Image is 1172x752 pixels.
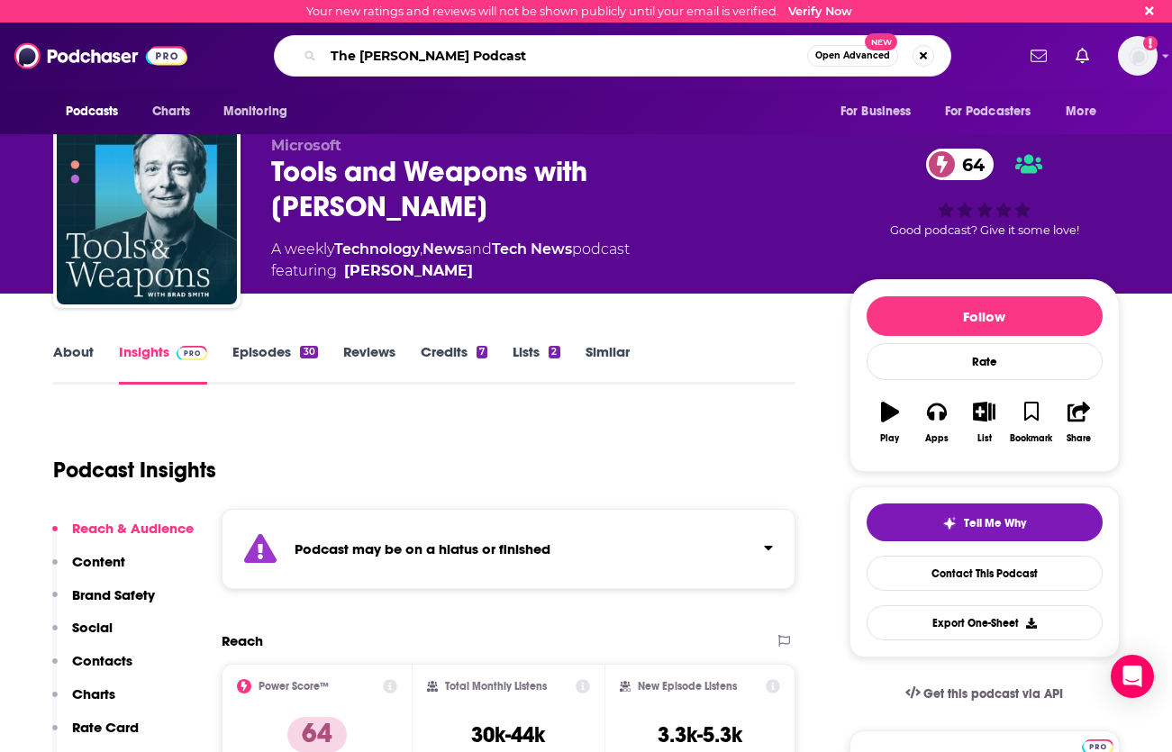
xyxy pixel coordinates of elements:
span: Microsoft [271,137,341,154]
section: Click to expand status details [222,509,796,589]
a: Lists2 [513,343,559,385]
a: Episodes30 [232,343,317,385]
div: Open Intercom Messenger [1111,655,1154,698]
p: Charts [72,685,115,702]
button: Reach & Audience [52,520,194,553]
svg: Email not verified [1143,36,1158,50]
span: 64 [944,149,994,180]
input: Search podcasts, credits, & more... [323,41,807,70]
div: Your new ratings and reviews will not be shown publicly until your email is verified. [306,5,852,18]
button: Brand Safety [52,586,155,620]
h3: 30k-44k [471,721,545,748]
h1: Podcast Insights [53,457,216,484]
div: Apps [925,433,949,444]
span: Good podcast? Give it some love! [890,223,1079,237]
div: A weekly podcast [271,239,630,282]
span: For Business [840,99,912,124]
a: Charts [141,95,202,129]
p: Reach & Audience [72,520,194,537]
p: Brand Safety [72,586,155,603]
a: Similar [586,343,630,385]
button: Share [1055,390,1102,455]
h2: Reach [222,632,263,649]
a: Tech News [492,240,572,258]
span: featuring [271,260,630,282]
div: Rate [867,343,1103,380]
a: Show notifications dropdown [1023,41,1054,71]
button: open menu [933,95,1058,129]
img: Podchaser Pro [177,346,208,360]
a: Verify Now [788,5,852,18]
div: Play [880,433,899,444]
button: Open AdvancedNew [807,45,898,67]
button: open menu [211,95,311,129]
p: Contacts [72,652,132,669]
button: Play [867,390,913,455]
a: Technology [334,240,420,258]
h2: Total Monthly Listens [445,680,547,693]
a: Get this podcast via API [891,672,1078,716]
a: InsightsPodchaser Pro [119,343,208,385]
div: Bookmark [1010,433,1052,444]
span: , [420,240,422,258]
span: Monitoring [223,99,287,124]
span: Logged in as Citichaser [1118,36,1158,76]
p: Rate Card [72,719,139,736]
span: New [865,33,897,50]
button: Export One-Sheet [867,605,1103,640]
div: 64Good podcast? Give it some love! [849,137,1120,249]
span: Podcasts [66,99,119,124]
img: User Profile [1118,36,1158,76]
a: News [422,240,464,258]
div: [PERSON_NAME] [344,260,473,282]
img: tell me why sparkle [942,516,957,530]
button: Contacts [52,652,132,685]
strong: Podcast may be on a hiatus or finished [295,540,550,557]
a: Credits7 [421,343,487,385]
a: 64 [926,149,994,180]
button: Charts [52,685,115,719]
h3: 3.3k-5.3k [658,721,742,748]
div: 7 [477,346,487,358]
div: 30 [300,346,317,358]
button: tell me why sparkleTell Me Why [867,503,1103,541]
span: For Podcasters [945,99,1031,124]
span: and [464,240,492,258]
button: Follow [867,296,1103,336]
img: Tools and Weapons with Brad Smith [57,124,237,304]
span: Tell Me Why [964,516,1026,530]
button: Show profile menu [1118,36,1158,76]
img: Podchaser - Follow, Share and Rate Podcasts [14,39,187,73]
button: Social [52,619,113,652]
a: Contact This Podcast [867,556,1103,591]
button: open menu [1053,95,1119,129]
div: 2 [549,346,559,358]
button: open menu [53,95,142,129]
div: Share [1067,433,1091,444]
span: More [1066,99,1096,124]
a: Show notifications dropdown [1068,41,1096,71]
div: Search podcasts, credits, & more... [274,35,951,77]
h2: New Episode Listens [638,680,737,693]
a: About [53,343,94,385]
p: Social [72,619,113,636]
span: Get this podcast via API [923,686,1063,702]
span: Charts [152,99,191,124]
span: Open Advanced [815,51,890,60]
button: Content [52,553,125,586]
div: List [977,433,992,444]
button: open menu [828,95,934,129]
h2: Power Score™ [259,680,329,693]
button: List [960,390,1007,455]
button: Apps [913,390,960,455]
button: Bookmark [1008,390,1055,455]
a: Reviews [343,343,395,385]
p: Content [72,553,125,570]
button: Rate Card [52,719,139,752]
